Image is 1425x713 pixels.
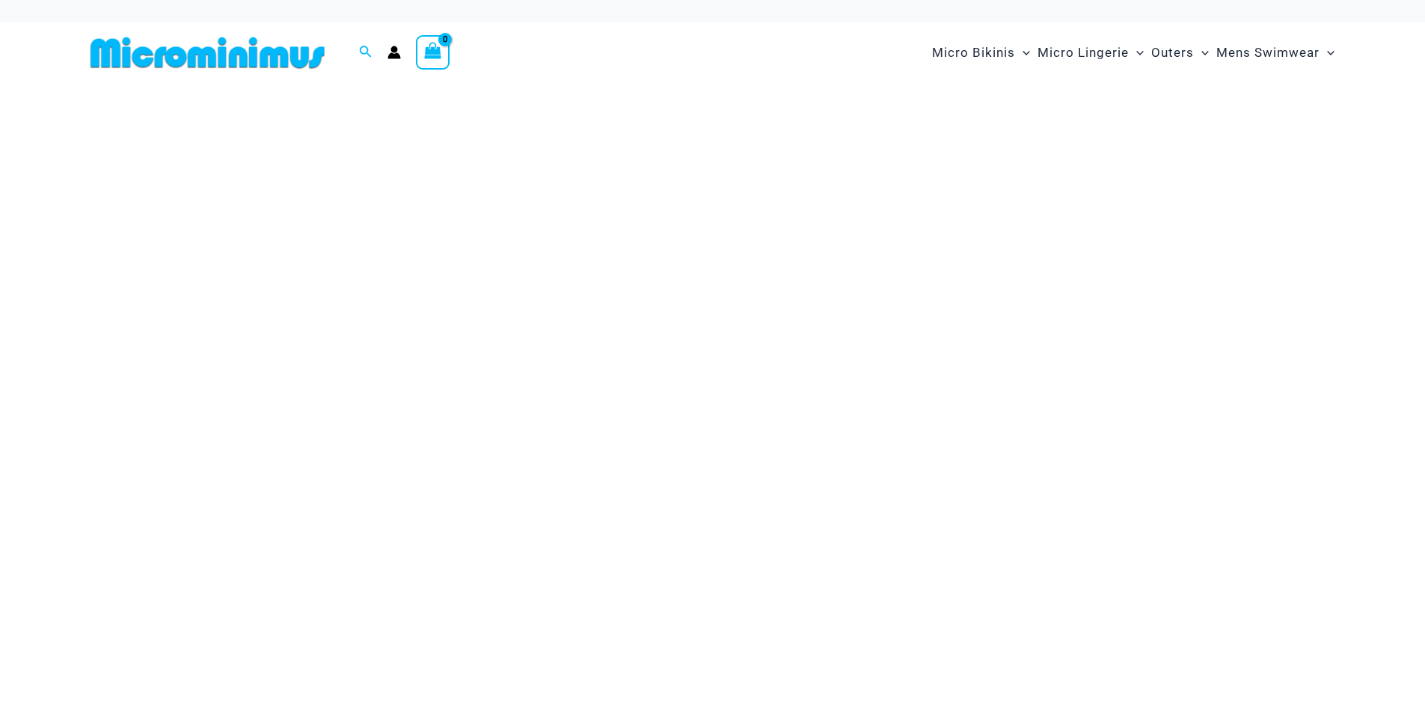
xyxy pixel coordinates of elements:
span: Menu Toggle [1129,34,1144,72]
span: Menu Toggle [1320,34,1334,72]
a: Micro LingerieMenu ToggleMenu Toggle [1034,30,1147,76]
a: Micro BikinisMenu ToggleMenu Toggle [928,30,1034,76]
a: Mens SwimwearMenu ToggleMenu Toggle [1213,30,1338,76]
span: Micro Bikinis [932,34,1015,72]
span: Mens Swimwear [1216,34,1320,72]
span: Menu Toggle [1015,34,1030,72]
span: Outers [1151,34,1194,72]
a: OutersMenu ToggleMenu Toggle [1147,30,1213,76]
span: Menu Toggle [1194,34,1209,72]
img: MM SHOP LOGO FLAT [85,36,331,70]
a: View Shopping Cart, empty [416,35,450,70]
span: Micro Lingerie [1038,34,1129,72]
a: Search icon link [359,43,373,62]
nav: Site Navigation [926,28,1341,78]
a: Account icon link [387,46,401,59]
